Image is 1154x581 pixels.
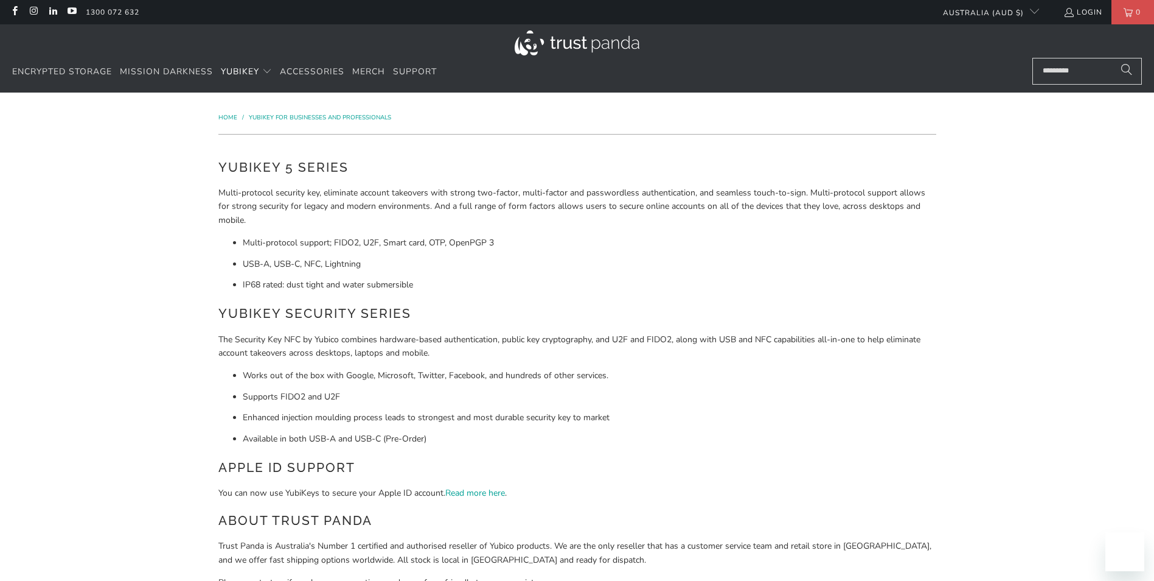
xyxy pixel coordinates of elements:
[1105,532,1144,571] iframe: Button to launch messaging window
[218,113,237,122] span: Home
[66,7,77,17] a: Trust Panda Australia on YouTube
[218,511,936,530] h2: About Trust Panda
[9,7,19,17] a: Trust Panda Australia on Facebook
[1063,5,1102,19] a: Login
[86,5,139,19] a: 1300 072 632
[12,58,112,86] a: Encrypted Storage
[243,258,936,271] li: USB-A, USB-C, NFC, Lightning
[120,58,213,86] a: Mission Darkness
[393,58,437,86] a: Support
[1111,58,1142,85] button: Search
[12,66,112,77] span: Encrypted Storage
[280,66,344,77] span: Accessories
[243,369,936,382] li: Works out of the box with Google, Microsoft, Twitter, Facebook, and hundreds of other services.
[393,66,437,77] span: Support
[280,58,344,86] a: Accessories
[218,487,936,500] p: You can now use YubiKeys to secure your Apple ID account. .
[243,432,936,446] li: Available in both USB-A and USB-C (Pre-Order)
[12,58,437,86] nav: Translation missing: en.navigation.header.main_nav
[218,186,936,227] p: Multi-protocol security key, eliminate account takeovers with strong two-factor, multi-factor and...
[249,113,391,122] a: YubiKey for Businesses and Professionals
[243,411,936,424] li: Enhanced injection moulding process leads to strongest and most durable security key to market
[218,304,936,323] h2: YubiKey Security Series
[47,7,58,17] a: Trust Panda Australia on LinkedIn
[243,236,936,250] li: Multi-protocol support; FIDO2, U2F, Smart card, OTP, OpenPGP 3
[243,278,936,292] li: IP68 rated: dust tight and water submersible
[218,458,936,477] h2: Apple ID Support
[120,66,213,77] span: Mission Darkness
[218,113,239,122] a: Home
[243,390,936,404] li: Supports FIDO2 and U2F
[445,487,505,499] a: Read more here
[28,7,38,17] a: Trust Panda Australia on Instagram
[352,58,385,86] a: Merch
[221,66,259,77] span: YubiKey
[1032,58,1142,85] input: Search...
[218,158,936,177] h2: YubiKey 5 Series
[218,333,936,361] p: The Security Key NFC by Yubico combines hardware-based authentication, public key cryptography, a...
[218,540,936,567] p: Trust Panda is Australia's Number 1 certified and authorised reseller of Yubico products. We are ...
[242,113,244,122] span: /
[352,66,385,77] span: Merch
[221,58,272,86] summary: YubiKey
[515,30,639,55] img: Trust Panda Australia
